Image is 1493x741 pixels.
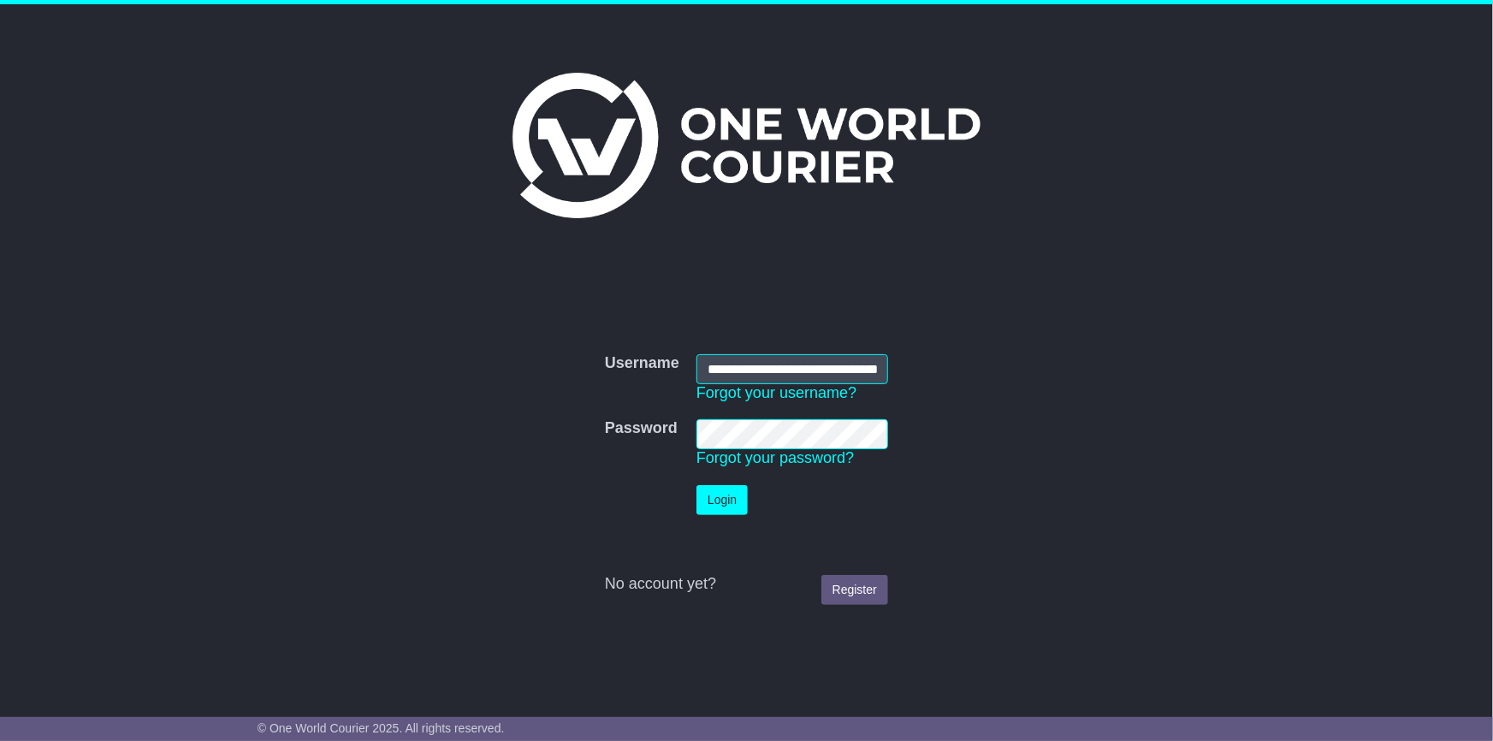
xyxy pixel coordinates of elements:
[696,449,854,466] a: Forgot your password?
[605,575,888,594] div: No account yet?
[512,73,980,218] img: One World
[605,354,679,373] label: Username
[605,419,678,438] label: Password
[258,721,505,735] span: © One World Courier 2025. All rights reserved.
[696,384,856,401] a: Forgot your username?
[696,485,748,515] button: Login
[821,575,888,605] a: Register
